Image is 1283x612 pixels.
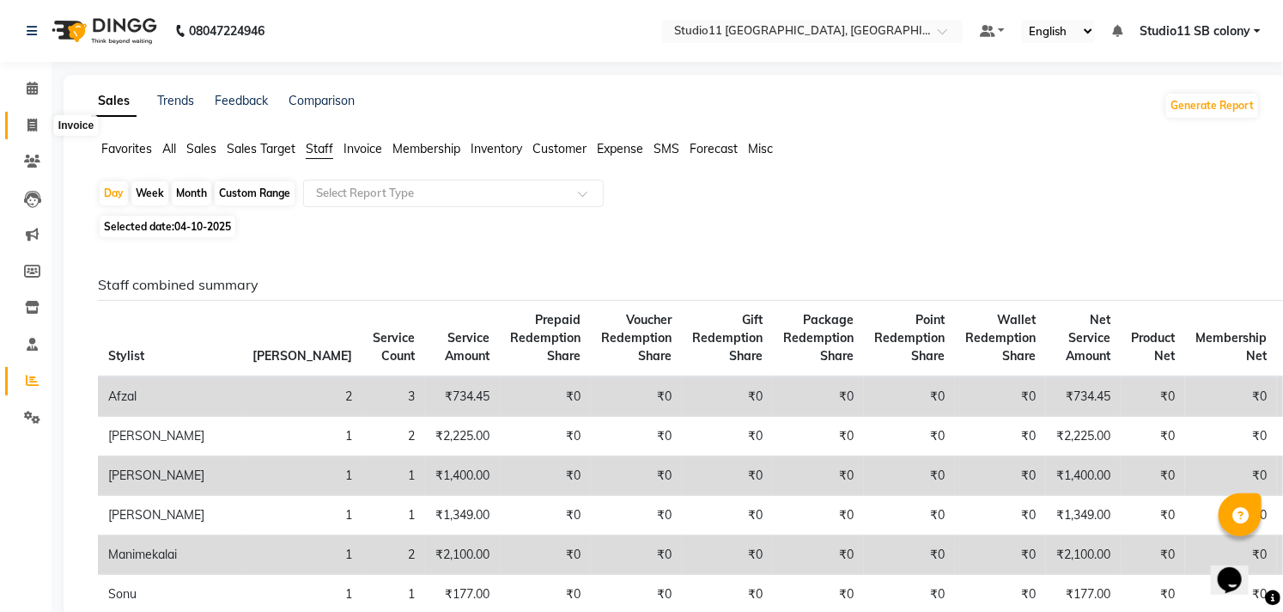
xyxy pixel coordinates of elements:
[215,181,295,205] div: Custom Range
[773,456,864,496] td: ₹0
[692,312,763,364] span: Gift Redemption Share
[362,376,425,417] td: 3
[965,312,1036,364] span: Wallet Redemption Share
[1121,376,1185,417] td: ₹0
[425,456,500,496] td: ₹1,400.00
[1185,535,1277,575] td: ₹0
[289,93,355,108] a: Comparison
[1046,376,1121,417] td: ₹734.45
[500,456,591,496] td: ₹0
[373,330,415,364] span: Service Count
[955,535,1046,575] td: ₹0
[174,220,231,233] span: 04-10-2025
[108,348,144,364] span: Stylist
[1185,496,1277,535] td: ₹0
[783,312,854,364] span: Package Redemption Share
[186,141,216,156] span: Sales
[864,496,955,535] td: ₹0
[874,312,945,364] span: Point Redemption Share
[242,376,362,417] td: 2
[682,376,773,417] td: ₹0
[1166,94,1258,118] button: Generate Report
[242,417,362,456] td: 1
[864,376,955,417] td: ₹0
[682,535,773,575] td: ₹0
[690,141,738,156] span: Forecast
[344,141,382,156] span: Invoice
[1140,22,1250,40] span: Studio11 SB colony
[682,417,773,456] td: ₹0
[955,376,1046,417] td: ₹0
[425,417,500,456] td: ₹2,225.00
[252,348,352,364] span: [PERSON_NAME]
[955,496,1046,535] td: ₹0
[425,376,500,417] td: ₹734.45
[101,141,152,156] span: Favorites
[1131,330,1175,364] span: Product Net
[54,115,98,136] div: Invoice
[471,141,522,156] span: Inventory
[864,417,955,456] td: ₹0
[425,496,500,535] td: ₹1,349.00
[500,376,591,417] td: ₹0
[227,141,295,156] span: Sales Target
[91,86,137,117] a: Sales
[100,181,128,205] div: Day
[1046,417,1121,456] td: ₹2,225.00
[773,417,864,456] td: ₹0
[392,141,460,156] span: Membership
[654,141,679,156] span: SMS
[172,181,211,205] div: Month
[242,535,362,575] td: 1
[306,141,333,156] span: Staff
[1046,456,1121,496] td: ₹1,400.00
[500,535,591,575] td: ₹0
[242,496,362,535] td: 1
[98,456,242,496] td: [PERSON_NAME]
[98,277,1246,293] h6: Staff combined summary
[591,376,682,417] td: ₹0
[591,417,682,456] td: ₹0
[362,456,425,496] td: 1
[189,7,265,55] b: 08047224946
[100,216,235,237] span: Selected date:
[445,330,489,364] span: Service Amount
[1121,535,1185,575] td: ₹0
[1121,456,1185,496] td: ₹0
[591,496,682,535] td: ₹0
[1046,535,1121,575] td: ₹2,100.00
[682,456,773,496] td: ₹0
[532,141,587,156] span: Customer
[864,535,955,575] td: ₹0
[162,141,176,156] span: All
[1046,496,1121,535] td: ₹1,349.00
[682,496,773,535] td: ₹0
[500,496,591,535] td: ₹0
[157,93,194,108] a: Trends
[1066,312,1110,364] span: Net Service Amount
[773,376,864,417] td: ₹0
[773,535,864,575] td: ₹0
[98,496,242,535] td: [PERSON_NAME]
[1121,417,1185,456] td: ₹0
[98,417,242,456] td: [PERSON_NAME]
[362,417,425,456] td: 2
[500,417,591,456] td: ₹0
[591,456,682,496] td: ₹0
[44,7,161,55] img: logo
[362,496,425,535] td: 1
[773,496,864,535] td: ₹0
[242,456,362,496] td: 1
[1211,543,1266,595] iframe: chat widget
[425,535,500,575] td: ₹2,100.00
[864,456,955,496] td: ₹0
[1185,456,1277,496] td: ₹0
[748,141,773,156] span: Misc
[362,535,425,575] td: 2
[955,456,1046,496] td: ₹0
[1121,496,1185,535] td: ₹0
[597,141,643,156] span: Expense
[131,181,168,205] div: Week
[510,312,581,364] span: Prepaid Redemption Share
[1185,376,1277,417] td: ₹0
